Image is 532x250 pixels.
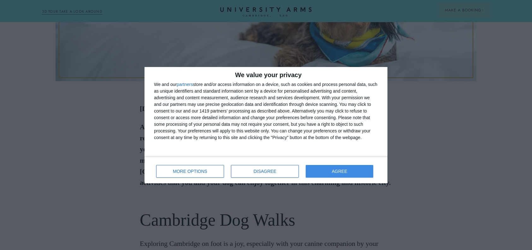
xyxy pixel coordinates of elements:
button: MORE OPTIONS [156,165,224,178]
button: partners [177,82,193,87]
button: AGREE [306,165,373,178]
span: AGREE [332,169,347,174]
span: MORE OPTIONS [173,169,207,174]
button: DISAGREE [231,165,299,178]
div: We and our store and/or access information on a device, such as cookies and process personal data... [154,81,378,141]
div: qc-cmp2-ui [145,67,387,183]
span: DISAGREE [254,169,276,174]
h2: We value your privacy [154,72,378,78]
